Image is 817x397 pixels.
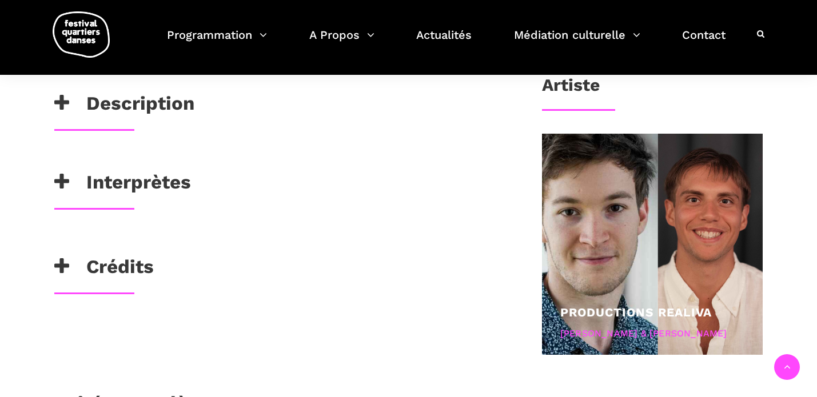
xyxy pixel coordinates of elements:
a: Programmation [167,25,267,59]
h3: Crédits [54,255,154,284]
a: A Propos [309,25,374,59]
h3: Description [54,92,194,121]
h3: Artiste [542,75,600,103]
h3: Interprètes [54,171,191,199]
div: [PERSON_NAME] & [PERSON_NAME] [560,326,745,341]
a: Médiation culturelle [514,25,640,59]
img: logo-fqd-med [53,11,110,58]
a: Productions Realiva [560,305,712,319]
a: Actualités [416,25,472,59]
a: Contact [682,25,726,59]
